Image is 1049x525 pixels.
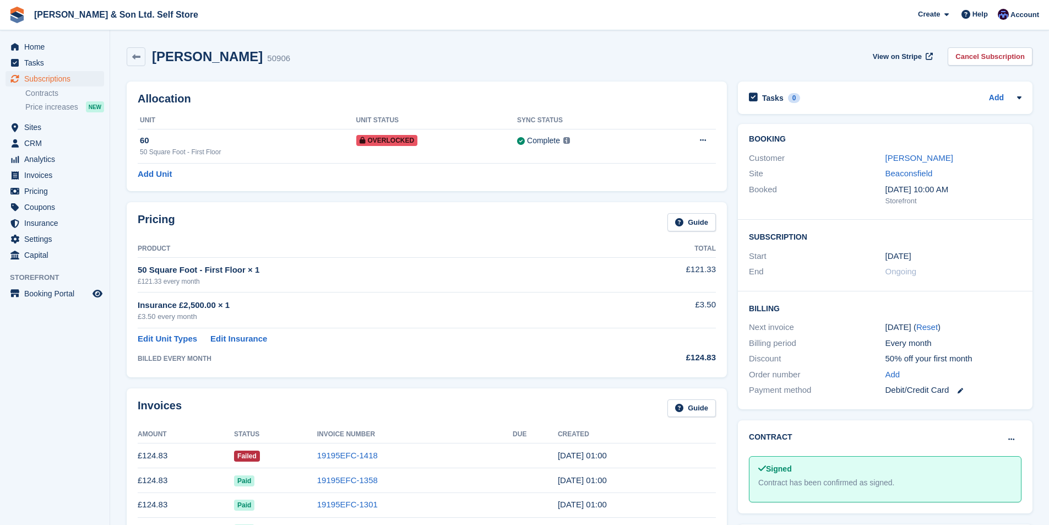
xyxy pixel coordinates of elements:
th: Sync Status [517,112,655,129]
span: Ongoing [885,267,917,276]
div: £121.33 every month [138,277,607,286]
div: Discount [749,353,885,365]
td: £124.83 [138,492,234,517]
th: Status [234,426,317,443]
span: CRM [24,136,90,151]
span: Failed [234,451,260,462]
h2: Allocation [138,93,716,105]
h2: [PERSON_NAME] [152,49,263,64]
div: BILLED EVERY MONTH [138,354,607,364]
a: Reset [916,322,938,332]
a: menu [6,151,104,167]
a: 19195EFC-1358 [317,475,378,485]
a: Add [989,92,1004,105]
h2: Invoices [138,399,182,418]
span: View on Stripe [873,51,922,62]
h2: Contract [749,431,792,443]
span: Booking Portal [24,286,90,301]
time: 2025-05-26 00:00:37 UTC [558,500,607,509]
time: 2025-06-26 00:00:36 UTC [558,475,607,485]
img: Josey Kitching [998,9,1009,20]
div: Debit/Credit Card [885,384,1021,397]
th: Unit [138,112,356,129]
div: Billing period [749,337,885,350]
span: Invoices [24,167,90,183]
a: menu [6,71,104,86]
th: Invoice Number [317,426,513,443]
span: Coupons [24,199,90,215]
div: Insurance £2,500.00 × 1 [138,299,607,312]
a: menu [6,39,104,55]
div: [DATE] ( ) [885,321,1021,334]
span: Price increases [25,102,78,112]
a: menu [6,247,104,263]
div: Payment method [749,384,885,397]
div: End [749,266,885,278]
a: menu [6,120,104,135]
a: menu [6,215,104,231]
a: menu [6,199,104,215]
a: 19195EFC-1301 [317,500,378,509]
span: Home [24,39,90,55]
div: 50% off your first month [885,353,1021,365]
th: Unit Status [356,112,518,129]
h2: Booking [749,135,1021,144]
div: 60 [140,134,356,147]
span: Account [1010,9,1039,20]
a: Contracts [25,88,104,99]
div: [DATE] 10:00 AM [885,183,1021,196]
th: Due [513,426,558,443]
span: Storefront [10,272,110,283]
div: Customer [749,152,885,165]
span: Help [972,9,988,20]
a: 19195EFC-1418 [317,451,378,460]
div: Site [749,167,885,180]
a: Guide [667,399,716,418]
span: Analytics [24,151,90,167]
a: menu [6,167,104,183]
span: Create [918,9,940,20]
a: Guide [667,213,716,231]
time: 2025-07-26 00:00:38 UTC [558,451,607,460]
div: Contract has been confirmed as signed. [758,477,1012,489]
a: Preview store [91,287,104,300]
div: Booked [749,183,885,207]
a: View on Stripe [868,47,935,66]
div: NEW [86,101,104,112]
h2: Pricing [138,213,175,231]
div: Signed [758,463,1012,475]
div: 50906 [267,52,290,65]
td: £3.50 [607,293,716,328]
a: Add Unit [138,168,172,181]
th: Created [558,426,716,443]
h2: Billing [749,302,1021,313]
img: icon-info-grey-7440780725fd019a000dd9b08b2336e03edf1995a4989e88bcd33f0948082b44.svg [563,137,570,144]
a: [PERSON_NAME] [885,153,953,163]
span: Insurance [24,215,90,231]
a: menu [6,55,104,71]
span: Paid [234,475,254,486]
time: 2024-08-26 00:00:00 UTC [885,250,911,263]
td: £121.33 [607,257,716,292]
div: 0 [788,93,801,103]
a: Cancel Subscription [948,47,1032,66]
a: Edit Unit Types [138,333,197,345]
a: menu [6,183,104,199]
th: Amount [138,426,234,443]
div: Complete [527,135,560,147]
span: Tasks [24,55,90,71]
div: 50 Square Foot - First Floor [140,147,356,157]
a: menu [6,286,104,301]
span: Settings [24,231,90,247]
span: Sites [24,120,90,135]
span: Capital [24,247,90,263]
h2: Subscription [749,231,1021,242]
span: Overlocked [356,135,418,146]
a: Add [885,369,900,381]
img: stora-icon-8386f47178a22dfd0bd8f6a31ec36ba5ce8667c1dd55bd0f319d3a0aa187defe.svg [9,7,25,23]
div: Order number [749,369,885,381]
th: Total [607,240,716,258]
h2: Tasks [762,93,784,103]
a: Edit Insurance [210,333,267,345]
div: Start [749,250,885,263]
